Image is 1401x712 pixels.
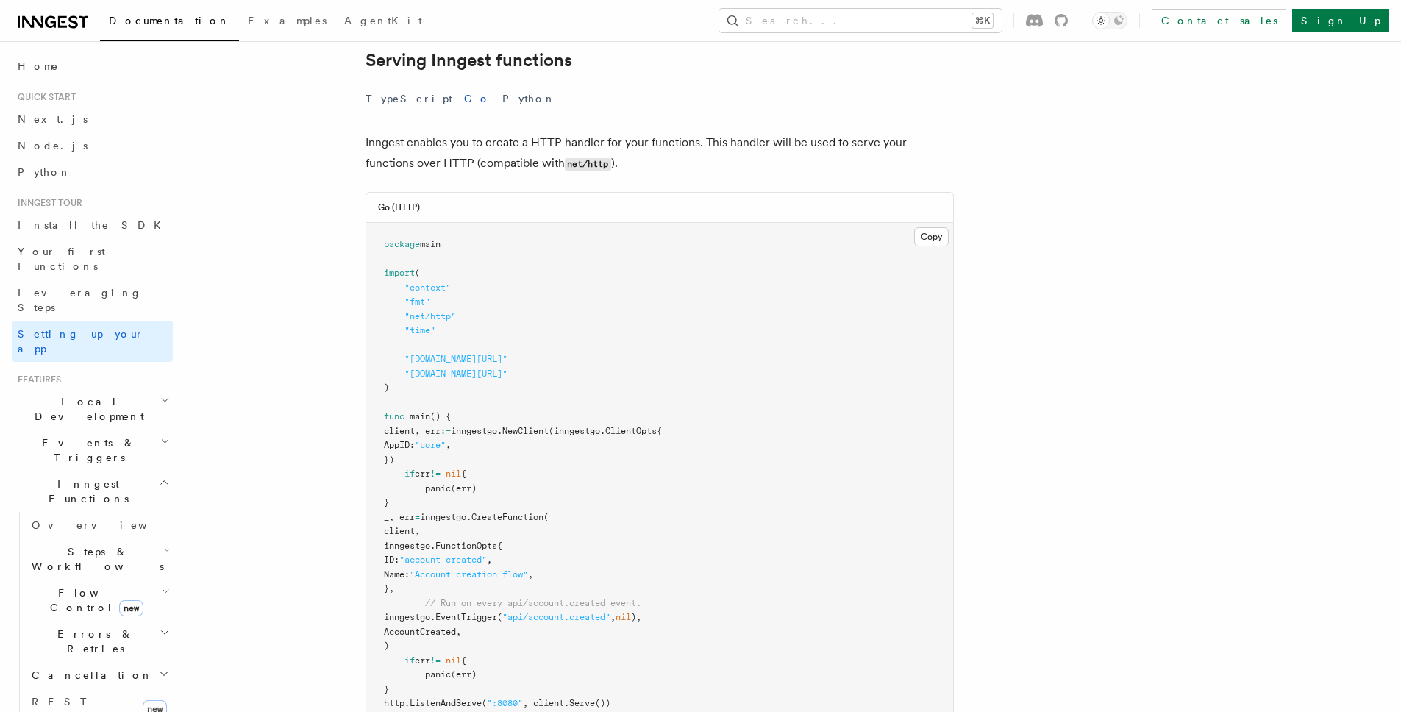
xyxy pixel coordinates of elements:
span: Local Development [12,394,160,424]
a: Node.js [12,132,173,159]
span: ()) [595,698,610,708]
span: ( [415,268,420,278]
span: AccountCreated, [384,627,461,637]
span: } [384,684,389,694]
button: Search...⌘K [719,9,1002,32]
span: ID: [384,555,399,565]
button: Python [502,82,556,115]
a: Sign Up [1292,9,1389,32]
button: Go [464,82,491,115]
span: main [420,239,441,249]
h3: Go (HTTP) [378,202,420,213]
a: Setting up your app [12,321,173,362]
span: client, [384,526,420,536]
a: Next.js [12,106,173,132]
span: "[DOMAIN_NAME][URL]" [404,354,507,364]
span: Inngest tour [12,197,82,209]
button: Flow Controlnew [26,580,173,621]
code: net/http [565,158,611,171]
span: ), [631,612,641,622]
span: if [404,655,415,666]
span: ( [497,612,502,622]
span: CreateFunction [471,512,543,522]
a: Documentation [100,4,239,41]
span: Name: [384,569,410,580]
span: _, err [384,512,415,522]
a: Examples [239,4,335,40]
span: Your first Functions [18,246,105,272]
span: Errors & Retries [26,627,160,656]
span: "time" [404,325,435,335]
span: package [384,239,420,249]
span: "Account creation flow" [410,569,528,580]
button: TypeScript [366,82,452,115]
span: Serve [569,698,595,708]
span: "api/account.created" [502,612,610,622]
span: "net/http" [404,311,456,321]
span: Features [12,374,61,385]
span: { [461,655,466,666]
span: err [415,469,430,479]
span: import [384,268,415,278]
a: Home [12,53,173,79]
span: , [610,612,616,622]
span: err [415,655,430,666]
span: inngestgo. [420,512,471,522]
span: ( [482,698,487,708]
span: "account-created" [399,555,487,565]
button: Cancellation [26,662,173,688]
button: Local Development [12,388,173,430]
a: AgentKit [335,4,431,40]
span: nil [446,655,461,666]
span: main [410,411,430,421]
span: ListenAndServe [410,698,482,708]
button: Events & Triggers [12,430,173,471]
span: Steps & Workflows [26,544,164,574]
span: "core" [415,440,446,450]
span: (inngestgo.ClientOpts{ [549,426,662,436]
span: Quick start [12,91,76,103]
span: Documentation [109,15,230,26]
span: := [441,426,451,436]
span: client, err [384,426,441,436]
span: nil [446,469,461,479]
button: Copy [914,227,949,246]
a: Install the SDK [12,212,173,238]
span: Leveraging Steps [18,287,142,313]
span: { [461,469,466,479]
span: Events & Triggers [12,435,160,465]
span: NewClient [502,426,549,436]
span: Next.js [18,113,88,125]
span: http. [384,698,410,708]
span: Node.js [18,140,88,152]
span: (err) [451,669,477,680]
span: Home [18,59,59,74]
a: Serving Inngest functions [366,50,572,71]
span: "[DOMAIN_NAME][URL]" [404,369,507,379]
span: new [119,600,143,616]
span: , [487,555,492,565]
span: , [446,440,451,450]
span: "fmt" [404,296,430,307]
a: Contact sales [1152,9,1286,32]
span: AgentKit [344,15,422,26]
a: Overview [26,512,173,538]
span: nil [616,612,631,622]
span: Python [18,166,71,178]
p: Inngest enables you to create a HTTP handler for your functions. This handler will be used to ser... [366,132,954,174]
button: Inngest Functions [12,471,173,512]
span: // Run on every api/account.created event. [425,598,641,608]
span: Examples [248,15,327,26]
span: Overview [32,519,183,531]
span: = [415,512,420,522]
a: Python [12,159,173,185]
span: Cancellation [26,668,153,683]
span: func [384,411,404,421]
span: Inngest Functions [12,477,159,506]
kbd: ⌘K [972,13,993,28]
span: != [430,469,441,479]
span: (err) [451,483,477,494]
span: } [384,497,389,508]
span: ) [384,641,389,651]
span: panic [425,483,451,494]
